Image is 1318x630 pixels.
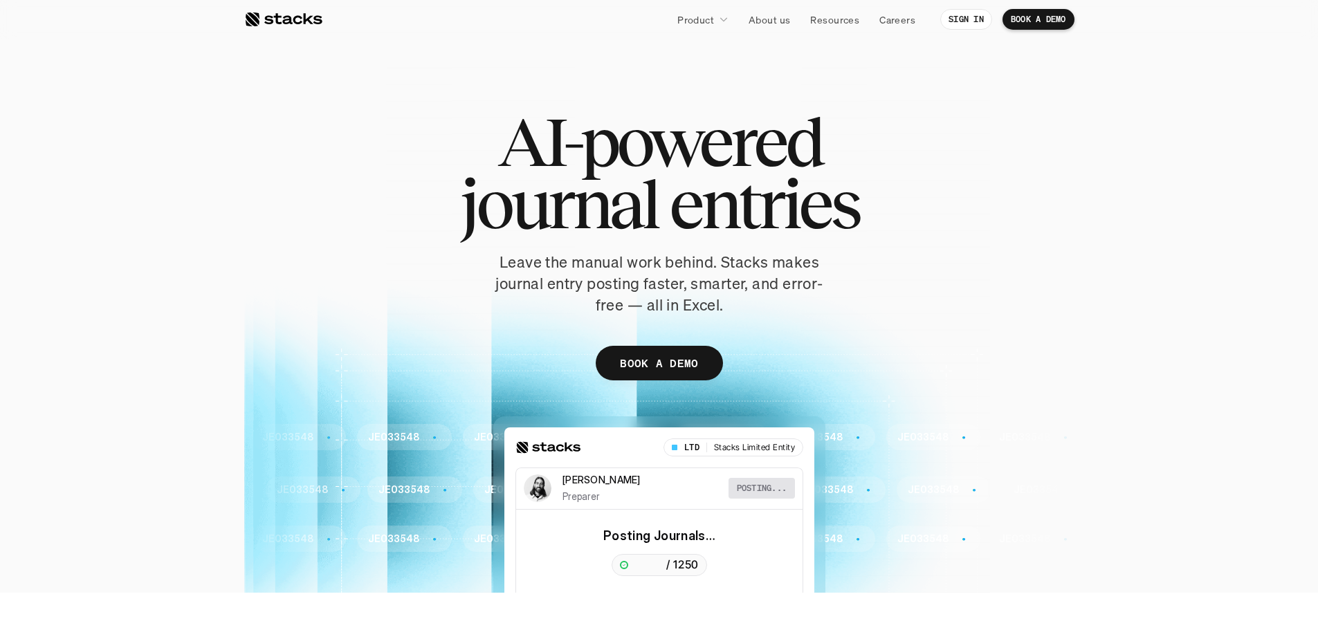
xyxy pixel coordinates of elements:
[1003,9,1074,30] a: BOOK A DEMO
[871,7,924,32] a: Careers
[686,533,737,545] p: JE033548
[474,432,525,443] p: JE033548
[949,15,984,24] p: SIGN IN
[368,432,419,443] p: JE033548
[368,533,419,545] p: JE033548
[908,484,959,496] p: JE033548
[484,484,536,496] p: JE033548
[802,7,868,32] a: Resources
[1011,15,1066,24] p: BOOK A DEMO
[590,484,641,496] p: JE033548
[740,7,798,32] a: About us
[1014,484,1065,496] p: JE033548
[810,12,859,27] p: Resources
[940,9,992,30] a: SIGN IN
[460,173,657,235] span: journal
[378,484,430,496] p: JE033548
[802,484,853,496] p: JE033548
[596,346,723,380] a: BOOK A DEMO
[497,111,821,173] span: AI-powered
[486,252,832,315] p: Leave the manual work behind. Stacks makes journal entry posting faster, smarter, and error-free ...
[580,432,631,443] p: JE033548
[677,12,714,27] p: Product
[749,12,790,27] p: About us
[999,533,1050,545] p: JE033548
[999,432,1050,443] p: JE033548
[897,432,949,443] p: JE033548
[791,432,843,443] p: JE033548
[879,12,915,27] p: Careers
[696,484,747,496] p: JE033548
[791,533,843,545] p: JE033548
[262,432,313,443] p: JE033548
[580,533,631,545] p: JE033548
[262,533,313,545] p: JE033548
[897,533,949,545] p: JE033548
[669,173,859,235] span: entries
[686,432,737,443] p: JE033548
[474,533,525,545] p: JE033548
[620,353,699,373] p: BOOK A DEMO
[277,484,328,496] p: JE033548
